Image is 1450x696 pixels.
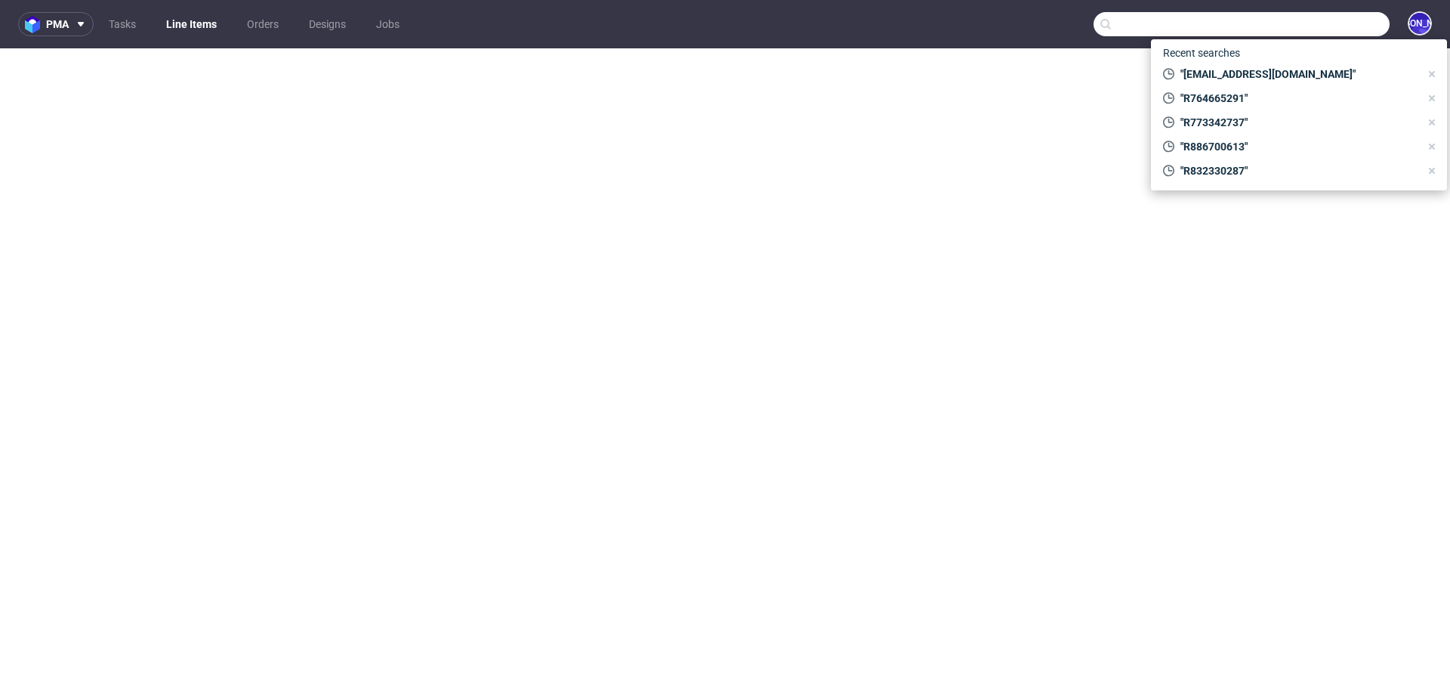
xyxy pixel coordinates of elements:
span: Recent searches [1157,41,1246,65]
img: logo [25,16,46,33]
a: Orders [238,12,288,36]
a: Designs [300,12,355,36]
span: "R886700613" [1174,139,1420,154]
span: pma [46,19,69,29]
span: "R832330287" [1174,163,1420,178]
figcaption: [PERSON_NAME] [1409,13,1430,34]
span: "R773342737" [1174,115,1420,130]
a: Line Items [157,12,226,36]
span: "R764665291" [1174,91,1420,106]
a: Tasks [100,12,145,36]
a: Jobs [367,12,409,36]
span: "[EMAIL_ADDRESS][DOMAIN_NAME]" [1174,67,1420,82]
button: pma [18,12,94,36]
